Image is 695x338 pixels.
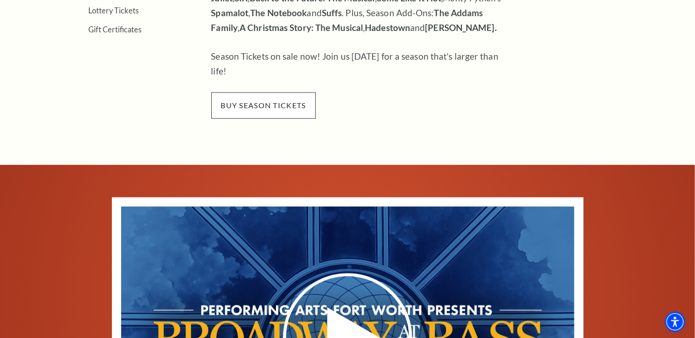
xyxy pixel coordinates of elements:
strong: The Notebook [250,7,307,18]
strong: [PERSON_NAME]. [425,22,497,33]
a: Gift Certificates [89,25,142,34]
p: Season Tickets on sale now! Join us [DATE] for a season that's larger than life! [211,49,512,79]
a: Lottery Tickets [89,6,139,15]
strong: A Christmas Story: The Musical [240,22,363,33]
strong: Hadestown [365,22,410,33]
div: Accessibility Menu [665,312,685,332]
a: buy season tickets [211,99,316,110]
strong: Spamalot [211,7,249,18]
strong: Suffs [322,7,342,18]
span: buy season tickets [211,92,316,118]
